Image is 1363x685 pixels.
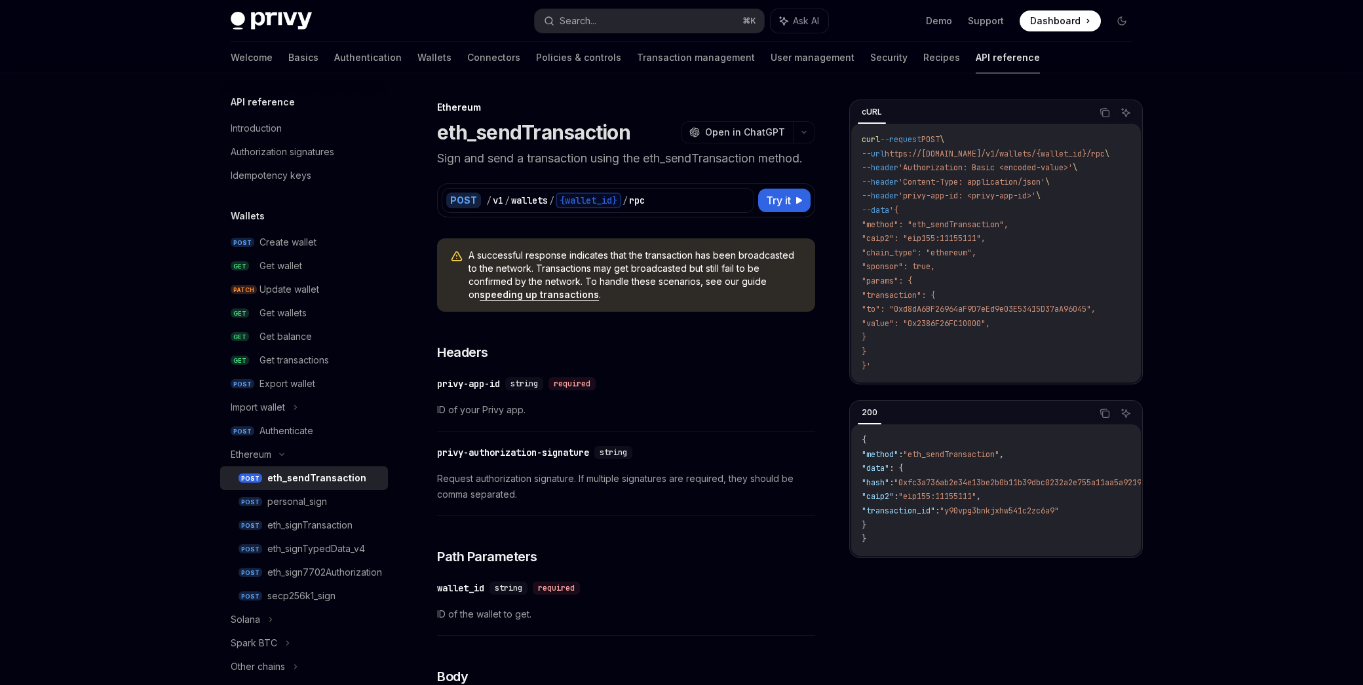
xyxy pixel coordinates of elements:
button: Ask AI [1117,405,1134,422]
span: "chain_type": "ethereum", [862,248,976,258]
span: Try it [766,193,791,208]
span: Request authorization signature. If multiple signatures are required, they should be comma separa... [437,471,815,502]
span: "method" [862,449,898,460]
h5: Wallets [231,208,265,224]
a: Dashboard [1020,10,1101,31]
div: secp256k1_sign [267,588,336,604]
a: Security [870,42,908,73]
span: "value": "0x2386F26FC10000", [862,318,990,329]
span: ⌘ K [742,16,756,26]
div: Get balance [259,329,312,344]
span: '{ [889,205,898,215]
a: User management [771,42,854,73]
span: ID of your Privy app. [437,402,815,418]
span: "transaction": { [862,290,935,301]
span: } [862,332,866,342]
span: { [862,435,866,445]
a: GETGet transactions [220,348,388,372]
span: \ [1073,162,1077,173]
span: POST [239,497,262,507]
span: "data" [862,463,889,473]
span: 'Content-Type: application/json' [898,177,1045,187]
a: Idempotency keys [220,164,388,187]
div: eth_sendTransaction [267,470,366,486]
span: POST [921,134,940,145]
span: : [894,491,898,502]
span: 'Authorization: Basic <encoded-value>' [898,162,1073,173]
a: POSTAuthenticate [220,419,388,443]
span: POST [239,473,262,483]
div: Spark BTC [231,635,277,651]
div: Get wallets [259,305,307,321]
span: \ [1036,191,1041,201]
div: cURL [858,104,886,120]
span: POST [231,426,254,436]
div: Solana [231,612,260,627]
h5: API reference [231,94,295,110]
span: , [976,491,981,502]
div: / [549,194,554,207]
button: Search...⌘K [535,9,764,33]
a: GETGet balance [220,325,388,348]
a: Welcome [231,42,273,73]
span: \ [940,134,944,145]
a: POSTpersonal_sign [220,490,388,513]
span: : [935,506,940,516]
span: GET [231,332,249,342]
div: / [505,194,510,207]
a: Transaction management [637,42,755,73]
a: GETGet wallet [220,254,388,278]
a: Policies & controls [536,42,621,73]
div: wallet_id [437,582,484,595]
a: Connectors [467,42,520,73]
div: v1 [493,194,503,207]
div: Authenticate [259,423,313,439]
a: GETGet wallets [220,301,388,325]
span: "params": { [862,276,912,286]
div: Update wallet [259,282,319,297]
div: / [623,194,628,207]
a: POSTsecp256k1_sign [220,584,388,608]
span: } [862,346,866,357]
span: --url [862,149,885,159]
span: --header [862,191,898,201]
div: wallets [511,194,548,207]
a: API reference [976,42,1040,73]
a: Authentication [334,42,402,73]
a: POSTeth_sign7702Authorization [220,561,388,584]
h1: eth_sendTransaction [437,120,630,144]
span: , [999,449,1004,460]
span: --data [862,205,889,215]
a: PATCHUpdate wallet [220,278,388,301]
div: {wallet_id} [556,193,621,208]
a: Authorization signatures [220,140,388,164]
span: string [495,583,522,593]
span: POST [231,238,254,248]
div: / [486,194,491,207]
a: Wallets [417,42,451,73]
a: POSTCreate wallet [220,231,388,254]
button: Copy the contents from the code block [1096,104,1113,121]
a: Recipes [923,42,960,73]
div: Authorization signatures [231,144,334,160]
button: Ask AI [1117,104,1134,121]
div: privy-app-id [437,377,500,390]
a: POSTeth_signTransaction [220,513,388,537]
span: GET [231,356,249,365]
div: Introduction [231,120,282,136]
div: eth_signTypedData_v4 [267,541,365,557]
span: : [898,449,903,460]
span: Dashboard [1030,14,1081,28]
svg: Warning [450,250,463,263]
div: Export wallet [259,376,315,392]
span: POST [231,379,254,389]
div: personal_sign [267,494,327,509]
span: GET [231,261,249,271]
span: POST [239,544,262,554]
div: POST [446,193,481,208]
span: "to": "0xd8dA6BF26964aF9D7eEd9e03E53415D37aA96045", [862,304,1096,314]
p: Sign and send a transaction using the eth_sendTransaction method. [437,149,815,168]
span: GET [231,308,249,318]
div: privy-authorization-signature [437,446,589,459]
span: ID of the wallet to get. [437,606,815,622]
